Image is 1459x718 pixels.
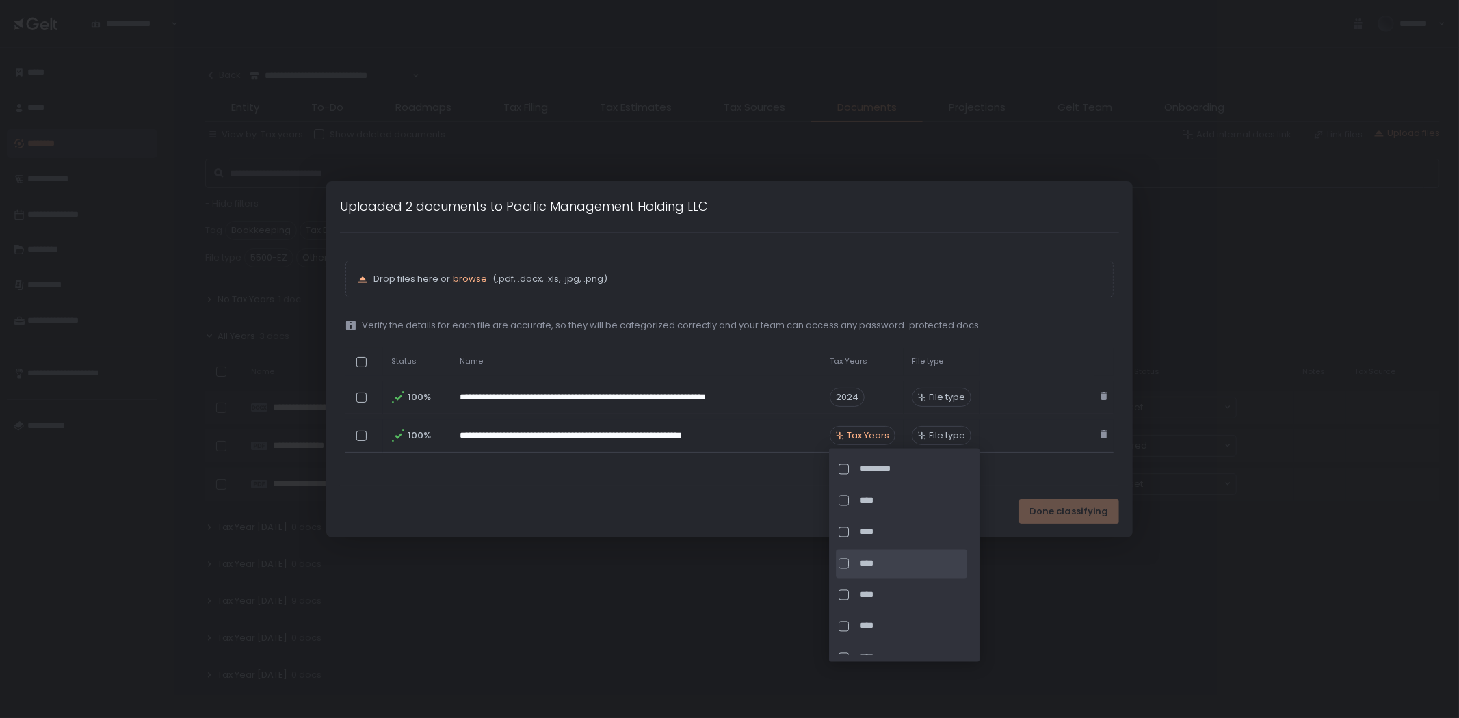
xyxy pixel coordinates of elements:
[847,429,889,442] span: Tax Years
[830,356,867,367] span: Tax Years
[490,273,607,285] span: (.pdf, .docx, .xls, .jpg, .png)
[453,272,487,285] span: browse
[408,429,430,442] span: 100%
[391,356,417,367] span: Status
[373,273,1102,285] p: Drop files here or
[362,319,981,332] span: Verify the details for each file are accurate, so they will be categorized correctly and your tea...
[460,356,483,367] span: Name
[830,388,865,407] span: 2024
[929,429,965,442] span: File type
[408,391,430,403] span: 100%
[340,197,708,215] h1: Uploaded 2 documents to Pacific Management Holding LLC
[912,356,943,367] span: File type
[453,273,487,285] button: browse
[929,391,965,403] span: File type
